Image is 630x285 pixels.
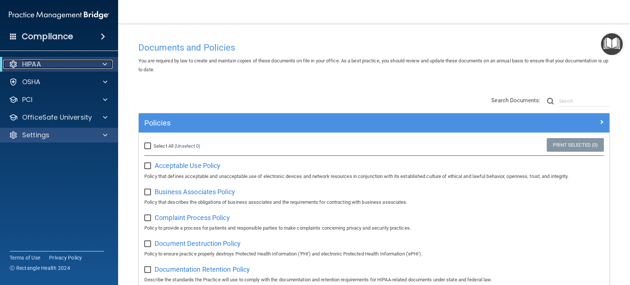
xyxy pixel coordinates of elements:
[22,60,41,69] p: HIPAA
[22,95,32,104] p: PCI
[155,240,241,247] span: Document Destruction Policy
[154,143,173,149] span: Select All
[22,113,92,122] p: OfficeSafe University
[175,143,200,149] a: (Unselect 0)
[155,188,235,196] span: Business Associates Policy
[9,78,107,86] a: OSHA
[144,198,604,207] p: Policy that describes the obligations of business associates and the requirements for contracting...
[9,95,107,104] a: PCI
[559,96,610,107] input: Search
[144,275,604,284] p: Describe the standards the Practice will use to comply with the documentation and retention requi...
[9,131,107,140] a: Settings
[155,265,250,273] span: Documentation Retention Policy
[9,60,107,69] a: HIPAA
[144,117,604,129] a: Policies
[547,138,604,152] a: Print Selected (0)
[9,113,107,122] a: OfficeSafe University
[9,8,109,23] img: PMB logo
[144,119,486,127] h5: Policies
[155,162,220,169] span: Acceptable Use Policy
[22,131,49,140] p: Settings
[144,250,604,258] p: Policy to ensure practice properly destroys Protected Health Information ('PHI') and electronic P...
[138,58,608,72] span: You are required by law to create and maintain copies of these documents on file in your office. ...
[144,143,153,149] input: Select All (Unselect 0)
[10,264,70,272] span: Ⓒ Rectangle Health 2024
[49,254,82,261] a: Privacy Policy
[144,172,604,181] p: Policy that defines acceptable and unacceptable use of electronic devices and network resources i...
[22,78,41,86] p: OSHA
[10,254,40,261] a: Terms of Use
[155,214,230,222] span: Complaint Process Policy
[22,31,73,42] h4: Compliance
[138,43,610,52] h4: Documents and Policies
[491,97,540,104] span: Search Documents:
[547,98,554,104] img: ic-search.3b580494.png
[144,224,604,233] p: Policy to provide a process for patients and responsible parties to make complaints concerning pr...
[601,33,623,55] button: Open Resource Center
